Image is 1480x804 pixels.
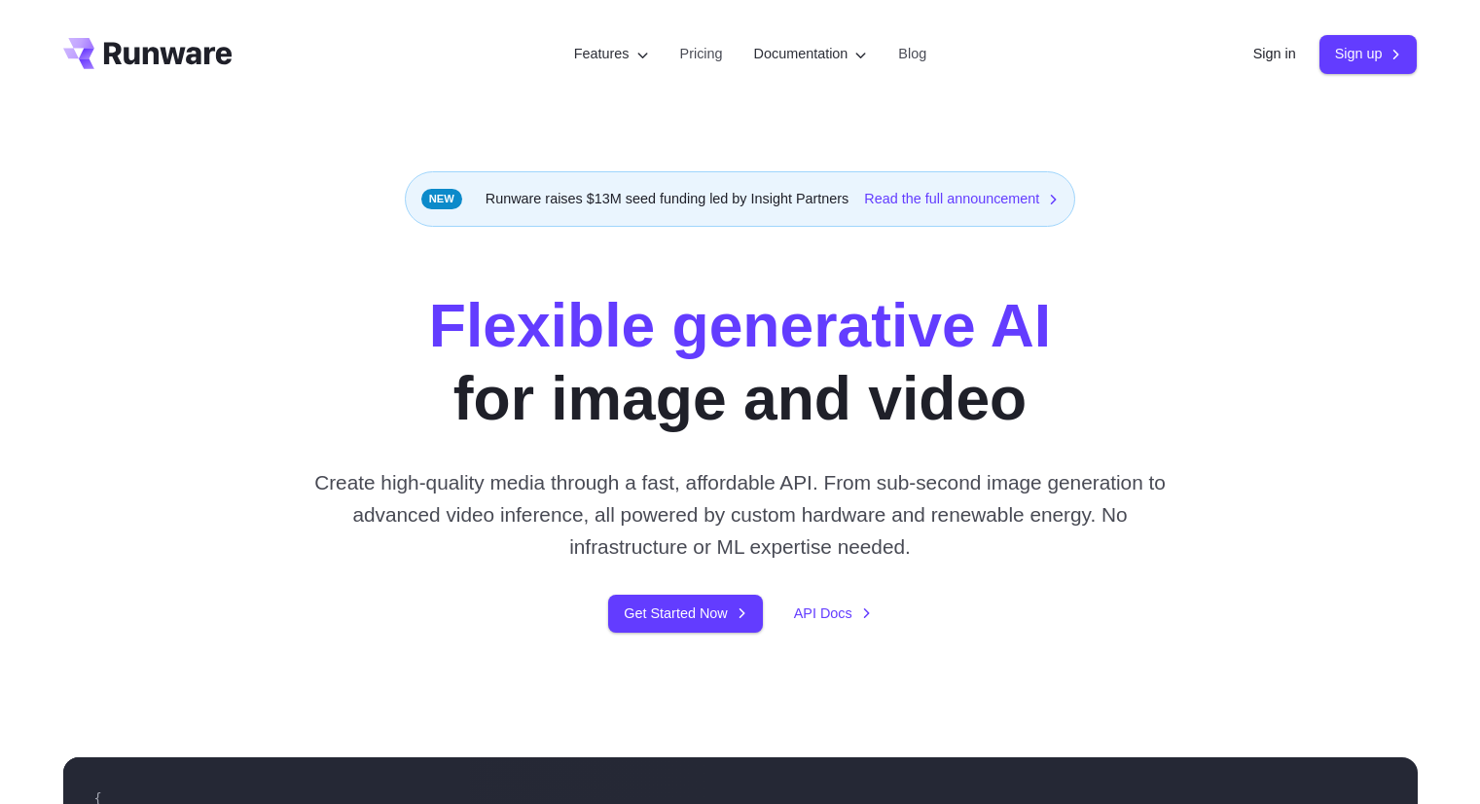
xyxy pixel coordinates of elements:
[429,291,1051,359] strong: Flexible generative AI
[680,43,723,65] a: Pricing
[307,466,1173,564] p: Create high-quality media through a fast, affordable API. From sub-second image generation to adv...
[754,43,868,65] label: Documentation
[63,38,233,69] a: Go to /
[1319,35,1418,73] a: Sign up
[794,603,872,625] a: API Docs
[405,171,1076,227] div: Runware raises $13M seed funding led by Insight Partners
[574,43,649,65] label: Features
[864,188,1059,210] a: Read the full announcement
[608,595,762,633] a: Get Started Now
[898,43,926,65] a: Blog
[429,289,1051,435] h1: for image and video
[1253,43,1296,65] a: Sign in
